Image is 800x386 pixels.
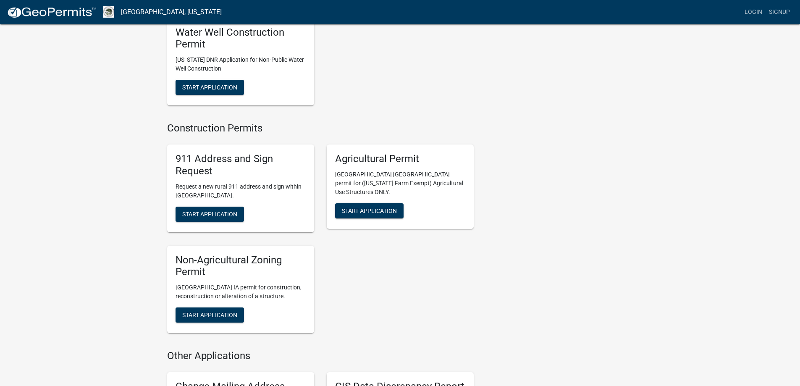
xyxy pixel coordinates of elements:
a: Signup [766,4,793,20]
a: Login [741,4,766,20]
h5: Non-Agricultural Zoning Permit [176,254,306,278]
p: Request a new rural 911 address and sign within [GEOGRAPHIC_DATA]. [176,182,306,200]
a: [GEOGRAPHIC_DATA], [US_STATE] [121,5,222,19]
h5: 911 Address and Sign Request [176,153,306,177]
h4: Construction Permits [167,122,474,134]
button: Start Application [176,207,244,222]
p: [US_STATE] DNR Application for Non-Public Water Well Construction [176,55,306,73]
span: Start Application [182,312,237,318]
h5: Water Well Construction Permit [176,26,306,51]
h4: Other Applications [167,350,474,362]
span: Start Application [342,207,397,214]
p: [GEOGRAPHIC_DATA] [GEOGRAPHIC_DATA] permit for ([US_STATE] Farm Exempt) Agricultural Use Structur... [335,170,465,197]
button: Start Application [335,203,404,218]
button: Start Application [176,307,244,323]
span: Start Application [182,84,237,91]
p: [GEOGRAPHIC_DATA] IA permit for construction, reconstruction or alteration of a structure. [176,283,306,301]
img: Boone County, Iowa [103,6,114,18]
button: Start Application [176,80,244,95]
h5: Agricultural Permit [335,153,465,165]
span: Start Application [182,210,237,217]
